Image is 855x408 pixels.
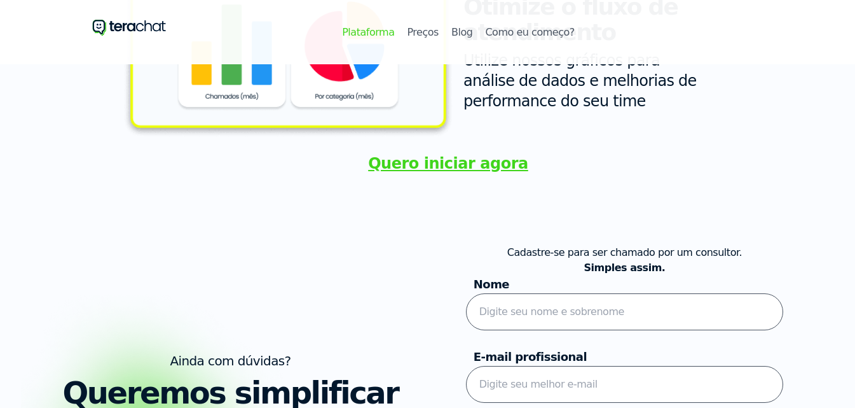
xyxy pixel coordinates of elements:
a: Blog [451,25,472,40]
b: Simples assim. [584,260,666,276]
input: Digite seu nome e sobrenome [466,293,783,330]
span: Ainda com dúvidas? [170,353,291,369]
a: Como eu começo? [485,25,574,40]
a: Preços [407,25,438,40]
label: E-mail profissional [466,348,587,366]
a: Ir para o início [92,15,167,39]
label: Nome [466,276,509,293]
span: Cadastre-se para ser chamado por um consultor. [507,245,742,260]
input: Digite seu melhor e-mail [466,366,783,403]
a: Plataforma [342,25,394,40]
button: Quero iniciar agora [368,153,528,174]
p: Utilize nossos gráficos para análise de dados e melhorias de performance do seu time [463,50,708,111]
